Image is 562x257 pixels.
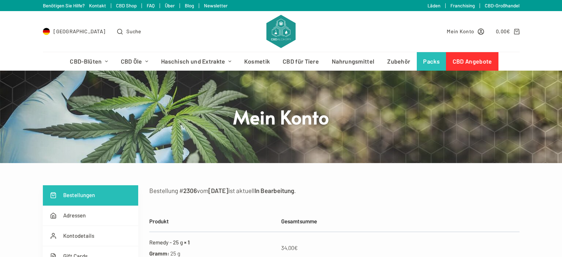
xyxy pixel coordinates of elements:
span: € [294,244,298,251]
p: Bestellung # vom ist aktuell . [149,185,520,196]
button: Open search form [117,27,141,35]
a: Läden [428,3,440,9]
a: Nahrungsmittel [326,52,381,71]
a: Bestellungen [43,185,138,206]
a: Mein Konto [447,27,484,35]
a: Franchising [450,3,475,9]
strong: × 1 [184,239,190,246]
bdi: 34,00 [281,244,298,251]
a: CBD-Blüten [64,52,114,71]
strong: Gramm: [149,250,169,257]
th: Produkt [149,211,277,232]
a: Zubehör [381,52,417,71]
a: CBD Shop [116,3,137,9]
bdi: 0,00 [496,28,510,34]
a: CBD für Tiere [276,52,326,71]
span: Mein Konto [447,27,474,35]
a: FAQ [147,3,155,9]
a: Über [165,3,175,9]
a: CBD Angebote [446,52,498,71]
span: € [507,28,510,34]
a: Select Country [43,27,106,35]
span: [GEOGRAPHIC_DATA] [54,27,105,35]
a: Adressen [43,206,138,226]
mark: [DATE] [208,187,228,194]
a: Blog [185,3,194,9]
a: Kontodetails [43,226,138,246]
mark: In Bearbeitung [255,187,294,194]
a: Shopping cart [496,27,519,35]
img: DE Flag [43,28,50,35]
th: Gesamtsumme [277,211,519,232]
a: CBD Öle [114,52,154,71]
span: Suche [126,27,142,35]
a: Kosmetik [238,52,276,71]
img: CBD Alchemy [266,15,295,48]
a: Packs [417,52,446,71]
mark: 2306 [183,187,197,194]
a: Benötigen Sie Hilfe? Kontakt [43,3,106,9]
a: Remedy - 25 g [149,239,183,246]
a: Newsletter [204,3,228,9]
a: Haschisch und Extrakte [154,52,238,71]
h1: Mein Konto [143,105,420,129]
nav: Header-Menü [64,52,498,71]
a: CBD-Großhandel [485,3,520,9]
